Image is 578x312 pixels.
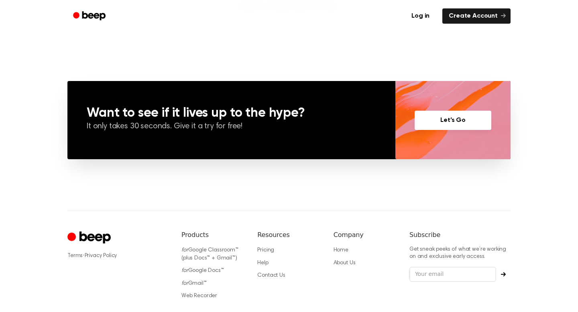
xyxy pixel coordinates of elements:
a: forGmail™ [181,281,207,286]
a: Web Recorder [181,293,217,299]
a: Contact Us [257,273,285,278]
h6: Subscribe [409,230,511,240]
a: Cruip [67,230,113,246]
a: forGoogle Docs™ [181,268,224,274]
a: Help [257,260,268,266]
i: for [181,281,188,286]
a: forGoogle Classroom™ (plus Docs™ + Gmail™) [181,247,238,261]
a: Pricing [257,247,274,253]
a: Terms [67,253,83,259]
i: for [181,268,188,274]
a: Log in [403,7,438,25]
a: Create Account [442,8,511,24]
p: Get sneak peeks of what we’re working on and exclusive early access. [409,246,511,260]
p: It only takes 30 seconds. Give it a try for free! [87,121,376,132]
a: Let’s Go [415,111,491,130]
h6: Company [334,230,397,240]
button: Subscribe [496,272,511,277]
a: Beep [67,8,113,24]
i: for [181,247,188,253]
h6: Resources [257,230,320,240]
a: About Us [334,260,356,266]
h6: Products [181,230,244,240]
div: · [67,252,169,260]
input: Your email [409,267,496,282]
h3: Want to see if it lives up to the hype? [87,107,376,120]
a: Home [334,247,348,253]
a: Privacy Policy [85,253,117,259]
